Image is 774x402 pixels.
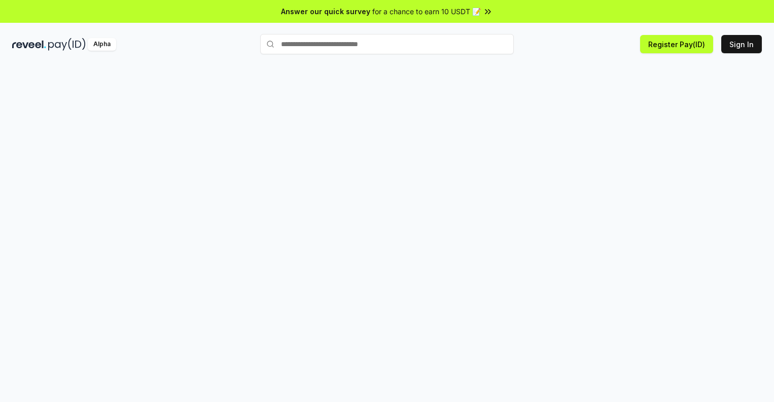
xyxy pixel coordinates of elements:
[48,38,86,51] img: pay_id
[721,35,762,53] button: Sign In
[640,35,713,53] button: Register Pay(ID)
[281,6,370,17] span: Answer our quick survey
[88,38,116,51] div: Alpha
[12,38,46,51] img: reveel_dark
[372,6,481,17] span: for a chance to earn 10 USDT 📝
